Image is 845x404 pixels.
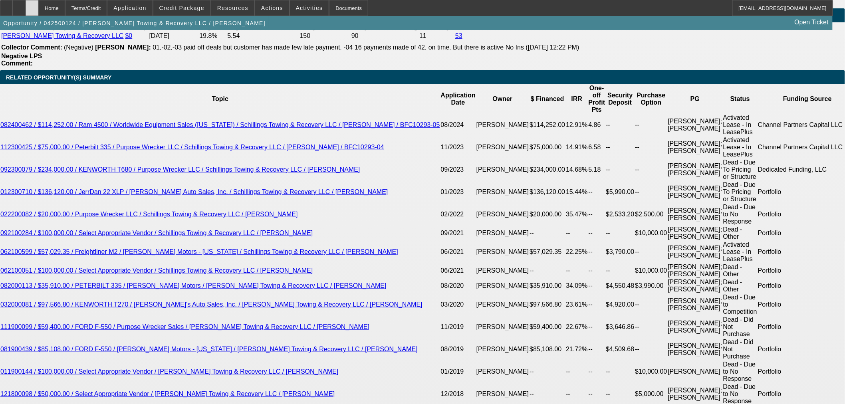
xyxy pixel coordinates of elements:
[0,368,338,375] a: 011900144 / $100,000.00 / Select Appropriate Vendor / [PERSON_NAME] Towing & Recovery LLC / [PERS...
[635,316,668,338] td: --
[588,136,606,158] td: 6.58
[635,84,668,114] th: Purchase Option
[476,226,530,241] td: [PERSON_NAME]
[440,226,476,241] td: 09/2021
[296,5,323,11] span: Activities
[476,278,530,293] td: [PERSON_NAME]
[476,360,530,383] td: [PERSON_NAME]
[588,263,606,278] td: --
[529,278,565,293] td: $35,910.00
[723,84,758,114] th: Status
[668,293,723,316] td: [PERSON_NAME]; [PERSON_NAME]
[588,226,606,241] td: --
[635,360,668,383] td: $10,000.00
[588,158,606,181] td: 5.18
[635,158,668,181] td: --
[440,181,476,203] td: 01/2023
[290,0,329,16] button: Activities
[153,44,579,51] span: 01,-02,-03 paid off deals but customer has made few late payment. -04 16 payments made of 42, on ...
[64,44,93,51] span: (Negative)
[605,158,635,181] td: --
[529,226,565,241] td: --
[565,338,588,360] td: 21.72%
[605,181,635,203] td: $5,990.00
[1,53,42,67] b: Negative LPS Comment:
[588,338,606,360] td: --
[588,241,606,263] td: --
[529,203,565,226] td: $20,000.00
[125,32,132,39] a: $0
[0,282,387,289] a: 082000113 / $35,910.00 / PETERBILT 335 / [PERSON_NAME] Motors / [PERSON_NAME] Towing & Recovery L...
[605,84,635,114] th: Security Deposit
[723,203,758,226] td: Dead - Due to No Response
[476,181,530,203] td: [PERSON_NAME]
[723,360,758,383] td: Dead - Due to No Response
[723,158,758,181] td: Dead - Due To Pricing or Structure
[440,241,476,263] td: 06/2021
[476,263,530,278] td: [PERSON_NAME]
[588,203,606,226] td: --
[791,16,832,29] a: Open Ticket
[668,181,723,203] td: [PERSON_NAME]; [PERSON_NAME]
[0,301,422,308] a: 032000081 / $97,566.80 / KENWORTH T270 / [PERSON_NAME]'s Auto Sales, Inc. / [PERSON_NAME] Towing ...
[635,278,668,293] td: $3,990.00
[476,203,530,226] td: [PERSON_NAME]
[476,114,530,136] td: [PERSON_NAME]
[440,114,476,136] td: 08/2024
[565,316,588,338] td: 22.67%
[605,338,635,360] td: $4,509.68
[476,316,530,338] td: [PERSON_NAME]
[529,293,565,316] td: $97,566.80
[113,5,146,11] span: Application
[476,136,530,158] td: [PERSON_NAME]
[635,203,668,226] td: $2,500.00
[6,74,111,81] span: RELATED OPPORTUNITY(S) SUMMARY
[0,267,313,274] a: 062100051 / $100,000.00 / Select Appropriate Vendor / Schillings Towing & Recovery LLC / [PERSON_...
[605,226,635,241] td: --
[668,360,723,383] td: [PERSON_NAME]
[95,44,151,51] b: [PERSON_NAME]:
[635,181,668,203] td: --
[476,338,530,360] td: [PERSON_NAME]
[565,263,588,278] td: --
[159,5,204,11] span: Credit Package
[419,32,454,40] td: 11
[440,136,476,158] td: 11/2023
[261,5,283,11] span: Actions
[217,5,248,11] span: Resources
[565,278,588,293] td: 34.09%
[565,203,588,226] td: 35.47%
[440,316,476,338] td: 11/2019
[668,203,723,226] td: [PERSON_NAME]; [PERSON_NAME]
[0,323,369,330] a: 111900099 / $59,400.00 / FORD F-550 / Purpose Wrecker Sales / [PERSON_NAME] Towing & Recovery LLC...
[723,181,758,203] td: Dead - Due To Pricing or Structure
[588,84,606,114] th: One-off Profit Pts
[723,226,758,241] td: Dead - Other
[605,278,635,293] td: $4,550.48
[529,263,565,278] td: --
[635,226,668,241] td: $10,000.00
[476,84,530,114] th: Owner
[440,360,476,383] td: 01/2019
[440,293,476,316] td: 03/2020
[565,226,588,241] td: --
[723,241,758,263] td: Activated Lease - In LeasePlus
[529,181,565,203] td: $136,120.00
[440,84,476,114] th: Application Date
[565,136,588,158] td: 14.91%
[635,338,668,360] td: --
[0,248,398,255] a: 062100599 / $57,029.35 / Freightliner M2 / [PERSON_NAME] Motors - [US_STATE] / Schillings Towing ...
[588,316,606,338] td: --
[440,158,476,181] td: 09/2023
[605,136,635,158] td: --
[605,241,635,263] td: $3,790.00
[565,114,588,136] td: 12.91%
[723,114,758,136] td: Activated Lease - In LeasePlus
[668,241,723,263] td: [PERSON_NAME]; [PERSON_NAME]
[300,32,350,40] td: 150
[668,316,723,338] td: [PERSON_NAME]; [PERSON_NAME]
[529,360,565,383] td: --
[255,0,289,16] button: Actions
[668,114,723,136] td: [PERSON_NAME]; [PERSON_NAME]
[199,32,226,40] td: 19.8%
